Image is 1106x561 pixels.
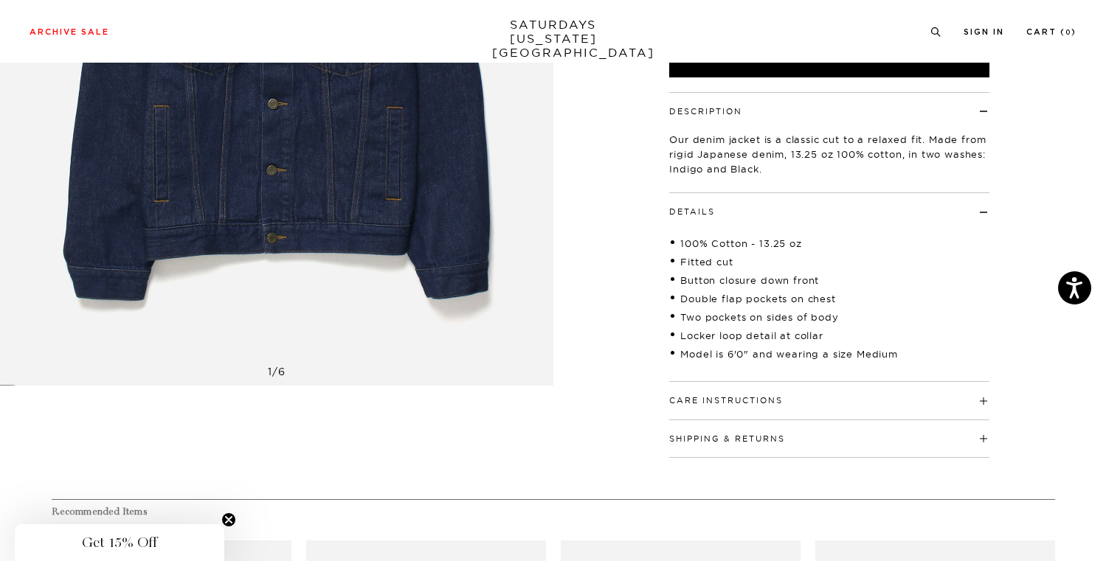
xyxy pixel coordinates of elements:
[669,108,742,116] button: Description
[669,208,715,216] button: Details
[15,524,224,561] div: Get 15% OffClose teaser
[669,236,989,251] li: 100% Cotton - 13.25 oz
[669,397,783,405] button: Care Instructions
[669,273,989,288] li: Button closure down front
[669,254,989,269] li: Fitted cut
[492,18,614,60] a: SATURDAYS[US_STATE][GEOGRAPHIC_DATA]
[52,506,1055,518] h4: Recommended Items
[669,310,989,324] li: Two pockets on sides of body
[82,534,157,551] span: Get 15% Off
[669,291,989,306] li: Double flap pockets on chest
[30,28,109,36] a: Archive Sale
[669,346,989,361] li: Model is 6'0" and wearing a size Medium
[1065,29,1071,36] small: 0
[669,132,989,176] p: Our denim jacket is a classic cut to a relaxed fit. Made from rigid Japanese denim, 13.25 oz 100%...
[268,365,272,378] span: 1
[964,28,1004,36] a: Sign In
[278,365,286,378] span: 6
[1026,28,1076,36] a: Cart (0)
[669,328,989,343] li: Locker loop detail at collar
[669,435,785,443] button: Shipping & Returns
[221,512,236,527] button: Close teaser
